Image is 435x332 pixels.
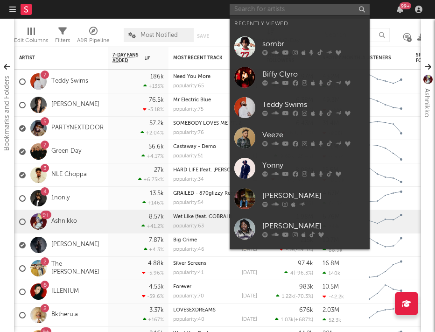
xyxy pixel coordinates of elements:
div: Castaway - Demo [173,144,257,149]
span: +687 % [295,318,312,323]
div: +4.3 % [144,247,164,253]
svg: Chart title [365,163,407,187]
div: Biffy Clyro [262,69,365,80]
a: [PERSON_NAME] [230,184,370,214]
div: 56.6k [148,144,164,150]
a: GRAILED - 870glizzy Remix [173,191,239,196]
svg: Chart title [365,210,407,233]
a: Mr Electric Blue [173,98,211,103]
div: 99 + [400,2,411,9]
a: Castaway - Demo [173,144,216,149]
svg: Chart title [365,280,407,304]
svg: Chart title [365,304,407,327]
div: Artist [19,55,89,61]
div: popularity: 75 [173,107,203,112]
svg: Chart title [365,93,407,117]
span: 1.22k [282,294,294,299]
a: HARD LIFE (feat. [PERSON_NAME][US_STATE]) [173,168,283,173]
div: +6.75k % [138,177,164,183]
a: Biffy Clyro [230,62,370,92]
div: Bookmarks and Folders [1,76,13,151]
a: SOMEBODY LOVES ME PT. 2 [173,121,241,126]
div: [DATE] [242,317,257,322]
a: Forever [173,284,191,290]
a: Bktherula [51,311,78,319]
a: Big Crime [173,238,197,243]
a: Need You More [173,74,210,79]
svg: Chart title [365,70,407,93]
svg: Chart title [365,257,407,280]
div: 4.53k [149,284,164,290]
div: Silver Screens [173,261,257,266]
a: Silver Screens [173,261,206,266]
div: Forever [173,284,257,290]
a: The [PERSON_NAME] [51,261,103,276]
span: Most Notified [140,32,178,38]
div: popularity: 65 [173,84,204,89]
a: sombr [230,32,370,62]
a: Teddy Swims [230,92,370,123]
a: LOVESEXDREAMS [173,308,216,313]
button: 99+ [397,6,403,13]
div: Edit Columns [14,35,48,46]
div: A&R Pipeline [77,35,110,46]
button: Save [197,34,209,39]
div: +41.2 % [141,223,164,229]
a: 1nonly [51,194,70,202]
div: 7.87k [149,237,164,243]
div: Recently Viewed [234,18,365,29]
div: Veeze [262,129,365,141]
div: Teddy Swims [262,99,365,110]
div: GRAILED - 870glizzy Remix [173,191,257,196]
div: 2.03M [323,307,339,313]
a: PARTYNEXTDOOR [51,124,104,132]
div: popularity: 76 [173,130,204,135]
div: ( ) [275,317,313,323]
div: [DATE] [242,270,257,275]
div: -3.18 % [143,106,164,113]
svg: Chart title [365,233,407,257]
div: Edit Columns [14,23,48,50]
div: Big Crime [173,238,257,243]
a: NLE Choppa [51,171,87,179]
span: -59.5 % [295,247,312,253]
div: popularity: 41 [173,270,203,275]
div: popularity: 63 [173,224,204,229]
div: [PERSON_NAME] [262,190,365,201]
a: [PERSON_NAME] [51,101,99,109]
div: Mr Electric Blue [173,98,257,103]
svg: Chart title [365,187,407,210]
div: -42.2k [323,294,344,300]
div: [DATE] [242,247,257,252]
div: -5.96 % [142,270,164,276]
a: Green Day [51,148,81,155]
div: 10.5M [323,284,339,290]
div: 3.37k [149,307,164,313]
a: Ashnikko [51,218,77,226]
span: 7-Day Fans Added [112,52,142,64]
div: [PERSON_NAME] [262,220,365,232]
div: popularity: 51 [173,154,203,159]
div: 76.5k [149,97,164,103]
a: Wet Like (feat. COBRAH) [173,214,232,219]
span: 4 [290,271,294,276]
div: popularity: 46 [173,247,204,252]
div: 16.8M [323,261,339,267]
div: LOVESEXDREAMS [173,308,257,313]
div: +135 % [143,83,164,89]
div: popularity: 34 [173,177,204,182]
div: Most Recent Track [173,55,243,61]
div: HARD LIFE (feat. Carey Washington) [173,168,257,173]
div: 88.9k [323,247,343,253]
div: 4.88k [148,261,164,267]
div: +146 % [142,200,164,206]
div: 983k [299,284,313,290]
div: 52.3k [323,317,341,323]
span: -70.3 % [295,294,312,299]
div: Filters [55,23,70,50]
span: 1.03k [281,318,294,323]
div: sombr [262,38,365,49]
a: Teddy Swims [51,78,88,85]
div: 186k [150,74,164,80]
div: Filters [55,35,70,46]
